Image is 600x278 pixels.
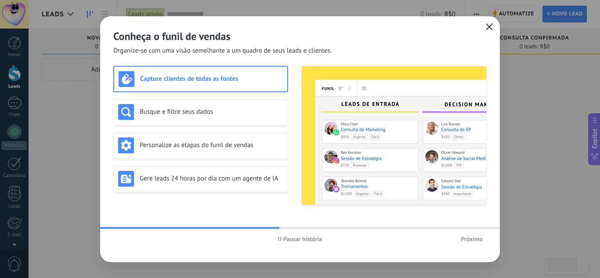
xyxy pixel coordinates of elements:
span: Organize-se com uma visão semelhante a um quadro de seus leads e clientes. [113,47,332,55]
span: Pausar história [283,236,322,242]
h3: Busque e filtre seus dados [140,108,283,116]
h3: Capture clientes de todas as fontes [140,75,283,83]
h3: Gere leads 24 horas por dia com um agente de IA [140,174,283,183]
h3: Personalize as etapas do funil de vendas [140,141,283,149]
span: Próximo [461,236,483,242]
h2: Conheça o funil de vendas [113,29,487,43]
button: Próximo [457,232,487,246]
button: Pausar história [274,232,326,246]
